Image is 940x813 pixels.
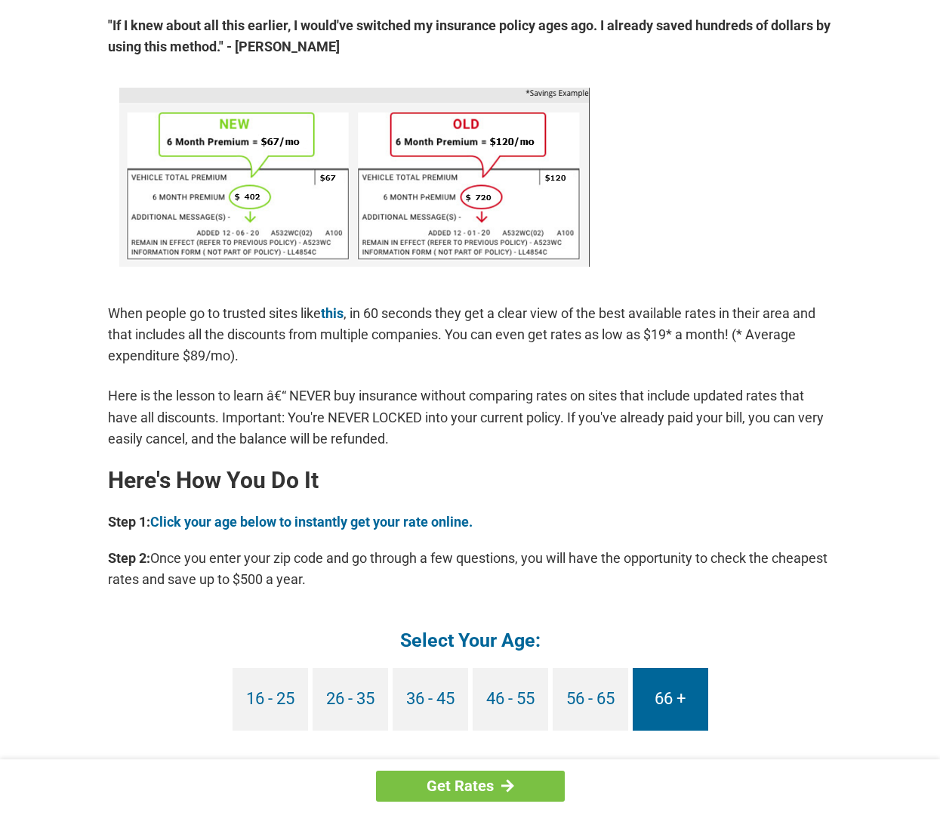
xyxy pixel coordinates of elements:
a: 16 - 25 [233,668,308,731]
strong: "If I knew about all this earlier, I would've switched my insurance policy ages ago. I already sa... [108,15,833,57]
h2: Here's How You Do It [108,468,833,493]
a: 26 - 35 [313,668,388,731]
a: 36 - 45 [393,668,468,731]
p: Here is the lesson to learn â€“ NEVER buy insurance without comparing rates on sites that include... [108,385,833,449]
a: 66 + [633,668,708,731]
a: this [321,305,344,321]
a: 56 - 65 [553,668,628,731]
p: When people go to trusted sites like , in 60 seconds they get a clear view of the best available ... [108,303,833,366]
a: Click your age below to instantly get your rate online. [150,514,473,530]
b: Step 2: [108,550,150,566]
b: Step 1: [108,514,150,530]
h4: Select Your Age: [108,628,833,653]
p: Once you enter your zip code and go through a few questions, you will have the opportunity to che... [108,548,833,590]
a: 46 - 55 [473,668,548,731]
a: Get Rates [376,771,565,802]
img: savings [119,88,590,267]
